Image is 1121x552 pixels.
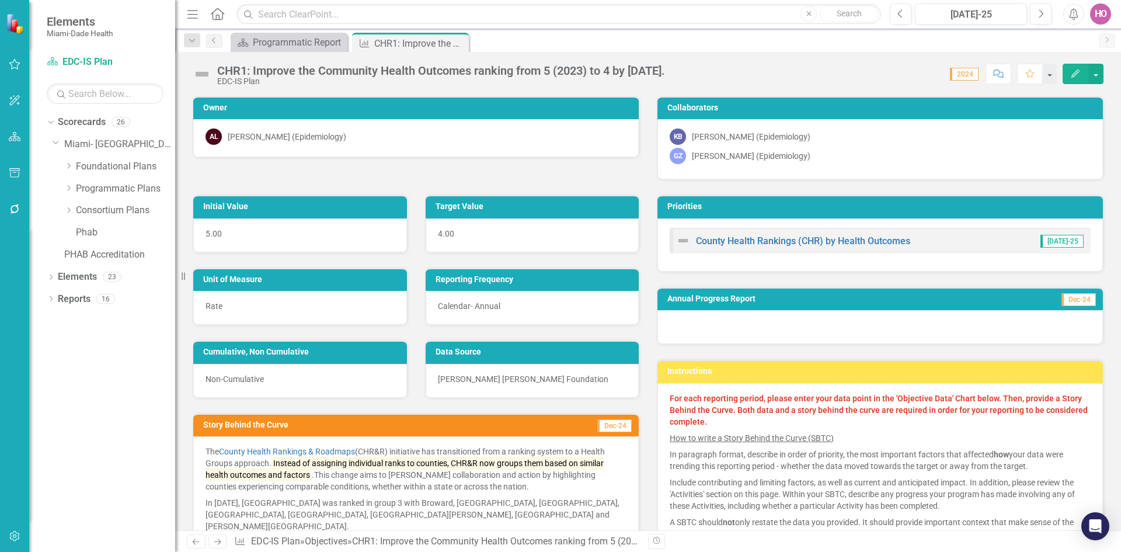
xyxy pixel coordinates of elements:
span: Dec-24 [1061,293,1096,306]
a: Programmatic Plans [76,182,175,196]
button: [DATE]-25 [915,4,1027,25]
div: 26 [112,117,130,127]
span: The (CHR&R) initiative has transitioned from a ranking system to a Health Groups approach. [206,447,605,468]
div: EDC-IS Plan [217,77,665,86]
span: Rate [206,301,222,311]
strong: not [723,518,735,527]
a: County Health Rankings & Roadmaps [219,447,355,456]
a: PHAB Accreditation [64,248,175,262]
div: [PERSON_NAME] (Epidemiology) [692,131,810,143]
img: Not Defined [676,234,690,248]
h3: Priorities [667,202,1097,211]
div: Calendar- Annual [426,291,639,325]
button: Search [820,6,878,22]
span: Elements [47,15,113,29]
p: Include contributing and limiting factors, as well as current and anticipated impact. In addition... [670,474,1091,514]
a: EDC-IS Plan [47,55,163,69]
h3: Cumulative, Non Cumulative [203,348,401,356]
strong: For each reporting period, please enter your data point in the 'Objective Data' Chart below. Then... [670,394,1088,426]
h3: Target Value [436,202,633,211]
span: Search [837,9,862,18]
u: How to write a Story Behind the Curve (SBTC) [670,433,834,443]
div: 16 [96,294,115,304]
h3: Collaborators [667,103,1097,112]
div: CHR1: Improve the Community Health Outcomes ranking from 5 (2023) to 4 by [DATE]. [374,36,466,51]
span: . [206,457,604,481]
a: Elements [58,270,97,284]
a: Miami- [GEOGRAPHIC_DATA] [64,138,175,151]
a: Objectives [305,536,347,547]
a: EDC-IS Plan [251,536,300,547]
div: CHR1: Improve the Community Health Outcomes ranking from 5 (2023) to 4 by [DATE]. [352,536,708,547]
span: 4.00 [438,229,454,238]
span: 2024 [950,68,979,81]
mark: Instead of assigning individual ranks to counties, CHR&R now groups them based on similar health ... [206,457,604,481]
input: Search ClearPoint... [236,4,881,25]
div: GZ [670,148,686,164]
span: [PERSON_NAME] [PERSON_NAME] Foundation [438,374,608,384]
span: In [DATE], [GEOGRAPHIC_DATA] was ranked in group 3 with Broward, [GEOGRAPHIC_DATA], [GEOGRAPHIC_D... [206,498,619,531]
div: » » [234,535,639,548]
h3: Initial Value [203,202,401,211]
h3: Instructions [667,367,1097,376]
div: Open Intercom Messenger [1081,512,1109,540]
p: In paragraph format, describe in order of priority, the most important factors that affected your... [670,446,1091,474]
div: KB [670,129,686,145]
h3: Owner [203,103,633,112]
span: Dec-24 [597,419,632,432]
div: AL [206,129,222,145]
a: Consortium Plans [76,204,175,217]
span: Non-Cumulative [206,374,264,384]
div: [DATE]-25 [919,8,1023,22]
h3: Unit of Measure [203,275,401,284]
a: Reports [58,293,90,306]
strong: how [994,450,1009,459]
button: HO [1090,4,1111,25]
h3: Story Behind the Curve [203,421,506,429]
a: Scorecards [58,116,106,129]
img: Not Defined [193,65,211,84]
p: A SBTC should only restate the data you provided. It should provide important context that make s... [670,514,1091,542]
h3: Annual Progress Report [667,294,973,303]
div: 23 [103,272,121,282]
div: [PERSON_NAME] (Epidemiology) [692,150,810,162]
div: CHR1: Improve the Community Health Outcomes ranking from 5 (2023) to 4 by [DATE]. [217,64,665,77]
span: [DATE]-25 [1040,235,1084,248]
img: ClearPoint Strategy [6,13,26,34]
a: Phab [76,226,175,239]
small: Miami-Dade Health [47,29,113,38]
div: [PERSON_NAME] (Epidemiology) [228,131,346,143]
input: Search Below... [47,84,163,104]
a: County Health Rankings (CHR) by Health Outcomes [696,235,910,247]
h3: Reporting Frequency [436,275,633,284]
a: Programmatic Report [234,35,344,50]
span: 5.00 [206,229,222,238]
span: This change aims to [PERSON_NAME] collaboration and action by highlighting counties experiencing ... [206,470,596,491]
div: Programmatic Report [253,35,344,50]
h3: Data Source [436,348,633,356]
a: Foundational Plans [76,160,175,173]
